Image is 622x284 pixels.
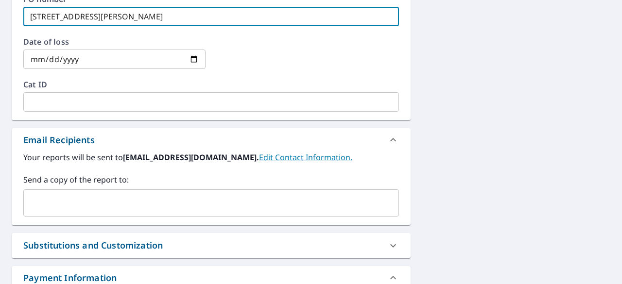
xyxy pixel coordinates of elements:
div: Substitutions and Customization [12,233,411,258]
div: Email Recipients [23,134,95,147]
label: Your reports will be sent to [23,151,399,163]
label: Cat ID [23,81,399,88]
b: [EMAIL_ADDRESS][DOMAIN_NAME]. [123,152,259,163]
label: Date of loss [23,38,206,46]
a: EditContactInfo [259,152,352,163]
label: Send a copy of the report to: [23,174,399,185]
div: Email Recipients [12,128,411,151]
div: Substitutions and Customization [23,239,163,252]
